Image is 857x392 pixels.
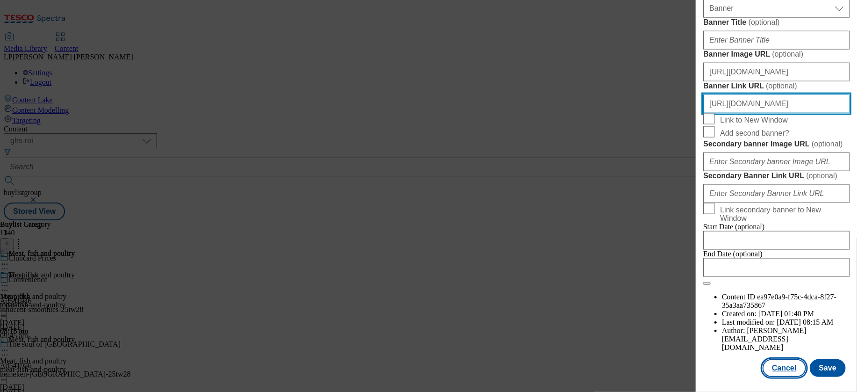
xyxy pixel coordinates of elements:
[703,258,850,277] input: Enter Date
[703,184,850,203] input: Enter Secondary Banner Link URL
[777,318,834,326] span: [DATE] 08:15 AM
[766,82,797,90] span: ( optional )
[703,171,850,181] label: Secondary Banner Link URL
[722,310,850,318] li: Created on:
[722,327,850,352] li: Author:
[758,310,814,318] span: [DATE] 01:40 PM
[720,116,788,124] span: Link to New Window
[703,152,850,171] input: Enter Secondary banner Image URL
[703,139,850,149] label: Secondary banner Image URL
[720,129,789,138] span: Add second banner?
[722,293,850,310] li: Content ID
[703,250,763,258] span: End Date (optional)
[703,231,850,250] input: Enter Date
[772,50,803,58] span: ( optional )
[703,223,765,231] span: Start Date (optional)
[806,172,837,180] span: ( optional )
[722,327,807,351] span: [PERSON_NAME][EMAIL_ADDRESS][DOMAIN_NAME]
[703,18,850,27] label: Banner Title
[703,94,850,113] input: Enter Banner Link URL
[703,31,850,50] input: Enter Banner Title
[720,206,846,223] span: Link secondary banner to New Window
[722,318,850,327] li: Last modified on:
[749,18,780,26] span: ( optional )
[703,50,850,59] label: Banner Image URL
[703,63,850,81] input: Enter Banner Image URL
[722,293,836,309] span: ea97e0a9-f75c-4dca-8f27-35a3aa735867
[763,359,806,377] button: Cancel
[810,359,846,377] button: Save
[703,81,850,91] label: Banner Link URL
[812,140,843,148] span: ( optional )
